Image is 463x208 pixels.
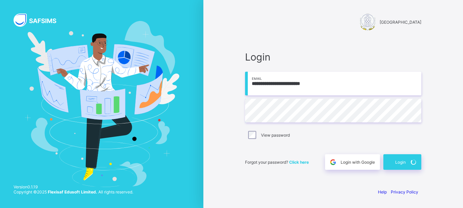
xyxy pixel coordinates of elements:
span: Forgot your password? [245,160,309,165]
span: Login [245,51,421,63]
img: SAFSIMS Logo [14,14,64,27]
a: Click here [289,160,309,165]
span: Login with Google [341,160,375,165]
label: View password [261,133,290,138]
a: Help [378,189,387,194]
span: Copyright © 2025 All rights reserved. [14,189,133,194]
a: Privacy Policy [391,189,418,194]
img: google.396cfc9801f0270233282035f929180a.svg [329,158,337,166]
img: Hero Image [24,21,179,187]
strong: Flexisaf Edusoft Limited. [48,189,97,194]
span: Version 0.1.19 [14,184,133,189]
span: Login [395,160,406,165]
span: [GEOGRAPHIC_DATA] [380,20,421,25]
